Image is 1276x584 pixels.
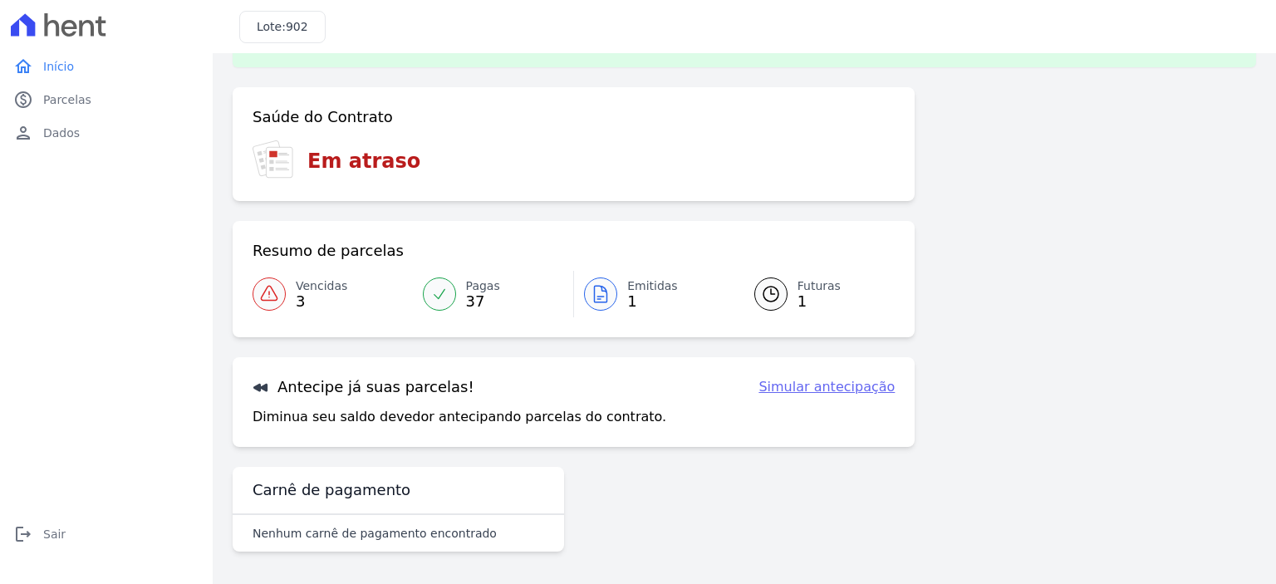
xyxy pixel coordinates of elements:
h3: Resumo de parcelas [253,241,404,261]
span: Futuras [797,277,841,295]
a: Futuras 1 [734,271,896,317]
i: person [13,123,33,143]
span: 3 [296,295,347,308]
a: Pagas 37 [413,271,574,317]
span: 37 [466,295,500,308]
span: Vencidas [296,277,347,295]
span: Dados [43,125,80,141]
a: Simular antecipação [758,377,895,397]
span: 1 [797,295,841,308]
a: personDados [7,116,206,150]
span: Emitidas [627,277,678,295]
i: paid [13,90,33,110]
p: Diminua seu saldo devedor antecipando parcelas do contrato. [253,407,666,427]
span: Pagas [466,277,500,295]
span: Parcelas [43,91,91,108]
h3: Carnê de pagamento [253,480,410,500]
span: Sair [43,526,66,542]
a: Vencidas 3 [253,271,413,317]
a: Emitidas 1 [574,271,734,317]
h3: Lote: [257,18,308,36]
h3: Saúde do Contrato [253,107,393,127]
h3: Em atraso [307,146,420,176]
span: Início [43,58,74,75]
i: home [13,56,33,76]
h3: Antecipe já suas parcelas! [253,377,474,397]
a: paidParcelas [7,83,206,116]
i: logout [13,524,33,544]
span: 1 [627,295,678,308]
span: 902 [286,20,308,33]
a: logoutSair [7,518,206,551]
p: Nenhum carnê de pagamento encontrado [253,525,497,542]
a: homeInício [7,50,206,83]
